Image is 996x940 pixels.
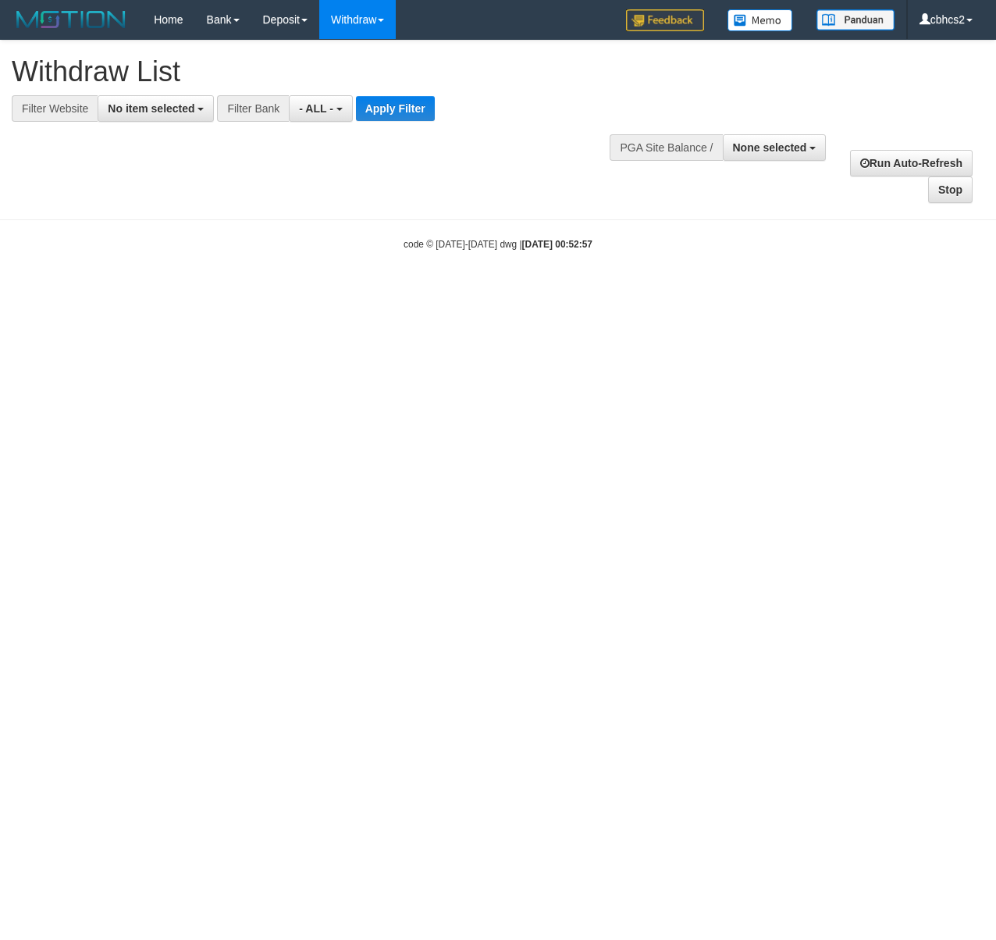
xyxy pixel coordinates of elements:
[12,95,98,122] div: Filter Website
[522,239,592,250] strong: [DATE] 00:52:57
[404,239,592,250] small: code © [DATE]-[DATE] dwg |
[626,9,704,31] img: Feedback.jpg
[12,8,130,31] img: MOTION_logo.png
[727,9,793,31] img: Button%20Memo.svg
[12,56,649,87] h1: Withdraw List
[723,134,827,161] button: None selected
[850,150,973,176] a: Run Auto-Refresh
[217,95,289,122] div: Filter Bank
[289,95,352,122] button: - ALL -
[816,9,895,30] img: panduan.png
[299,102,333,115] span: - ALL -
[356,96,435,121] button: Apply Filter
[108,102,194,115] span: No item selected
[733,141,807,154] span: None selected
[928,176,973,203] a: Stop
[610,134,722,161] div: PGA Site Balance /
[98,95,214,122] button: No item selected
